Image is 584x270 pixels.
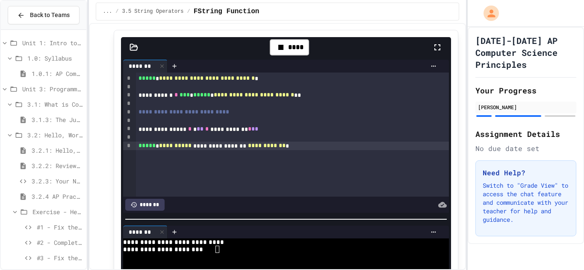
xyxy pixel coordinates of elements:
span: ... [103,8,112,15]
span: 3.2: Hello, World! [27,131,83,139]
span: 1.0: Syllabus [27,54,83,63]
div: [PERSON_NAME] [478,103,574,111]
span: #1 - Fix the Code (Easy) [37,223,83,232]
span: #2 - Complete the Code (Easy) [37,238,83,247]
h2: Your Progress [475,84,576,96]
span: 1.0.1: AP Computer Science Principles in Python Course Syllabus [32,69,83,78]
div: No due date set [475,143,576,154]
span: 3.2.4 AP Practice - the DISPLAY Procedure [32,192,83,201]
div: My Account [475,3,501,23]
p: Switch to "Grade View" to access the chat feature and communicate with your teacher for help and ... [483,181,569,224]
button: Back to Teams [8,6,80,24]
span: / [115,8,118,15]
span: 3.1: What is Code? [27,100,83,109]
span: 3.2.2: Review - Hello, World! [32,161,83,170]
span: FString Function [194,6,260,17]
span: 3.5 String Operators [122,8,184,15]
h3: Need Help? [483,168,569,178]
span: 3.2.3: Your Name and Favorite Movie [32,177,83,186]
span: / [187,8,190,15]
span: Back to Teams [30,11,70,20]
span: 3.2.1: Hello, World! [32,146,83,155]
span: Exercise - Hello, World! [32,207,83,216]
span: Unit 3: Programming with Python [22,84,83,93]
span: #3 - Fix the Code (Medium) [37,253,83,262]
span: Unit 1: Intro to Computer Science [22,38,83,47]
h2: Assignment Details [475,128,576,140]
h1: [DATE]-[DATE] AP Computer Science Principles [475,35,576,70]
span: 3.1.3: The JuiceMind IDE [32,115,83,124]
